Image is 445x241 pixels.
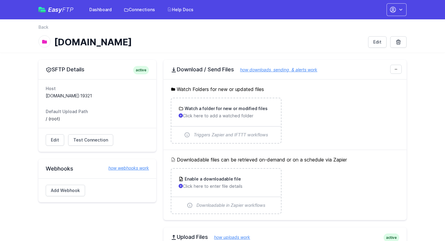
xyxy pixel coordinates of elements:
[73,137,108,143] span: Test Connection
[68,134,113,146] a: Test Connection
[46,134,64,146] a: Edit
[183,106,268,112] h3: Watch a folder for new or modified files
[120,4,159,15] a: Connections
[46,165,149,172] h2: Webhooks
[54,37,363,47] h1: [DOMAIN_NAME]
[38,7,46,12] img: easyftp_logo.png
[46,66,149,73] h2: SFTP Details
[171,98,281,143] a: Watch a folder for new or modified files Click here to add a watched folder Triggers Zapier and I...
[171,156,399,163] h5: Downloadable files can be retrieved on-demand or on a schedule via Zapier
[38,24,48,30] a: Back
[208,235,250,240] a: how uploads work
[46,185,85,196] a: Add Webhook
[46,93,149,99] dd: [DOMAIN_NAME]:19321
[133,66,149,74] span: active
[171,169,281,213] a: Enable a downloadable file Click here to enter file details Downloadable in Zapier workflows
[183,176,241,182] h3: Enable a downloadable file
[48,7,74,13] span: Easy
[46,86,149,92] dt: Host
[368,36,387,48] a: Edit
[46,109,149,115] dt: Default Upload Path
[179,113,273,119] p: Click here to add a watched folder
[196,202,265,208] span: Downloadable in Zapier workflows
[38,7,74,13] a: EasyFTP
[38,24,407,34] nav: Breadcrumb
[62,6,74,13] span: FTP
[46,116,149,122] dd: / (root)
[163,4,197,15] a: Help Docs
[102,165,149,171] a: how webhooks work
[171,86,399,93] h5: Watch Folders for new or updated files
[171,66,399,73] h2: Download / Send Files
[194,132,268,138] span: Triggers Zapier and IFTTT workflows
[171,233,399,241] h2: Upload Files
[86,4,115,15] a: Dashboard
[179,183,273,189] p: Click here to enter file details
[234,67,317,72] a: how downloads, sending, & alerts work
